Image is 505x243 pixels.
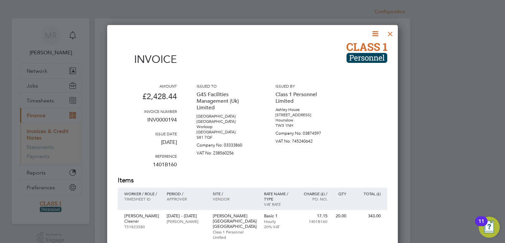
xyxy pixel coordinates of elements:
[197,148,256,156] p: VAT No: 238560256
[276,89,335,107] p: Class 1 Personnel Limited
[276,112,335,118] p: [STREET_ADDRESS]
[124,224,160,229] p: TS1823580
[118,131,177,136] h3: Issue date
[353,191,381,196] p: Total (£)
[213,229,257,240] p: Class 1 Personnel Limited
[124,219,160,224] p: Cleaner
[197,135,256,140] p: S81 7QF
[213,213,257,229] p: [PERSON_NAME][GEOGRAPHIC_DATA] [GEOGRAPHIC_DATA]
[264,213,293,219] p: Basic 1
[167,196,206,202] p: Approver
[197,124,256,129] p: Worksop
[479,217,500,238] button: Open Resource Center, 11 new notifications
[118,114,177,131] p: INV0000194
[264,202,293,207] p: VAT rate
[213,196,257,202] p: Vendor
[118,159,177,176] p: 1401B160
[478,221,484,230] div: 11
[334,191,346,196] p: QTY
[276,107,335,112] p: Ashley House
[264,224,293,229] p: 20% VAT
[197,119,256,124] p: [GEOGRAPHIC_DATA]
[299,219,327,224] p: 1401B160
[197,129,256,135] p: [GEOGRAPHIC_DATA]
[276,118,335,123] p: Hounslow
[118,53,177,66] h1: Invoice
[167,213,206,219] p: [DATE] - [DATE]
[197,83,256,89] h3: Issued to
[276,136,335,144] p: VAT No: 745240642
[167,219,206,224] p: [PERSON_NAME]
[276,128,335,136] p: Company No: 03874597
[299,213,327,219] p: 17.15
[118,136,177,153] p: [DATE]
[276,83,335,89] h3: Issued by
[264,219,293,224] p: Hourly
[118,153,177,159] h3: Reference
[353,213,381,219] p: 343.00
[197,114,256,119] p: [GEOGRAPHIC_DATA]
[167,191,206,196] p: Period /
[118,176,387,185] h2: Items
[276,123,335,128] p: TW3 1NH
[124,213,160,219] p: [PERSON_NAME]
[197,89,256,114] p: G4S Facilities Management (Uk) Limited
[124,191,160,196] p: Worker / Role /
[197,140,256,148] p: Company No: 03333860
[124,196,160,202] p: Timesheet ID
[118,89,177,109] p: £2,428.44
[118,83,177,89] h3: Amount
[334,213,346,219] p: 20.00
[264,191,293,202] p: Rate name / type
[299,196,327,202] p: Po. No.
[213,191,257,196] p: Site /
[118,109,177,114] h3: Invoice number
[347,43,387,63] img: class1personnel-logo-remittance.png
[299,191,327,196] p: Charge (£) /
